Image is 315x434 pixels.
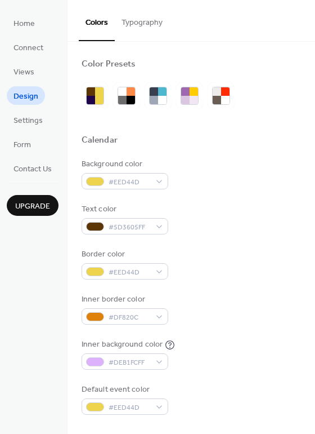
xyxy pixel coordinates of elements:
[82,59,136,70] div: Color Presets
[7,135,38,153] a: Form
[7,38,50,56] a: Connect
[7,159,58,178] a: Contact Us
[109,357,150,369] span: #DEB1FCFF
[82,158,166,170] div: Background color
[13,115,43,127] span: Settings
[7,14,42,32] a: Home
[82,135,118,147] div: Calendar
[82,294,166,305] div: Inner border color
[13,163,52,175] span: Contact Us
[109,312,150,324] span: #DF820C
[7,110,49,129] a: Settings
[82,203,166,215] div: Text color
[13,42,43,54] span: Connect
[13,18,35,30] span: Home
[82,339,163,351] div: Inner background color
[109,222,150,233] span: #5D3605FF
[15,201,50,212] span: Upgrade
[13,91,38,103] span: Design
[13,139,31,151] span: Form
[109,402,150,414] span: #EED44D
[7,195,58,216] button: Upgrade
[7,62,41,81] a: Views
[13,67,34,78] span: Views
[109,176,150,188] span: #EED44D
[109,267,150,278] span: #EED44D
[7,86,45,105] a: Design
[82,249,166,260] div: Border color
[82,384,166,396] div: Default event color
